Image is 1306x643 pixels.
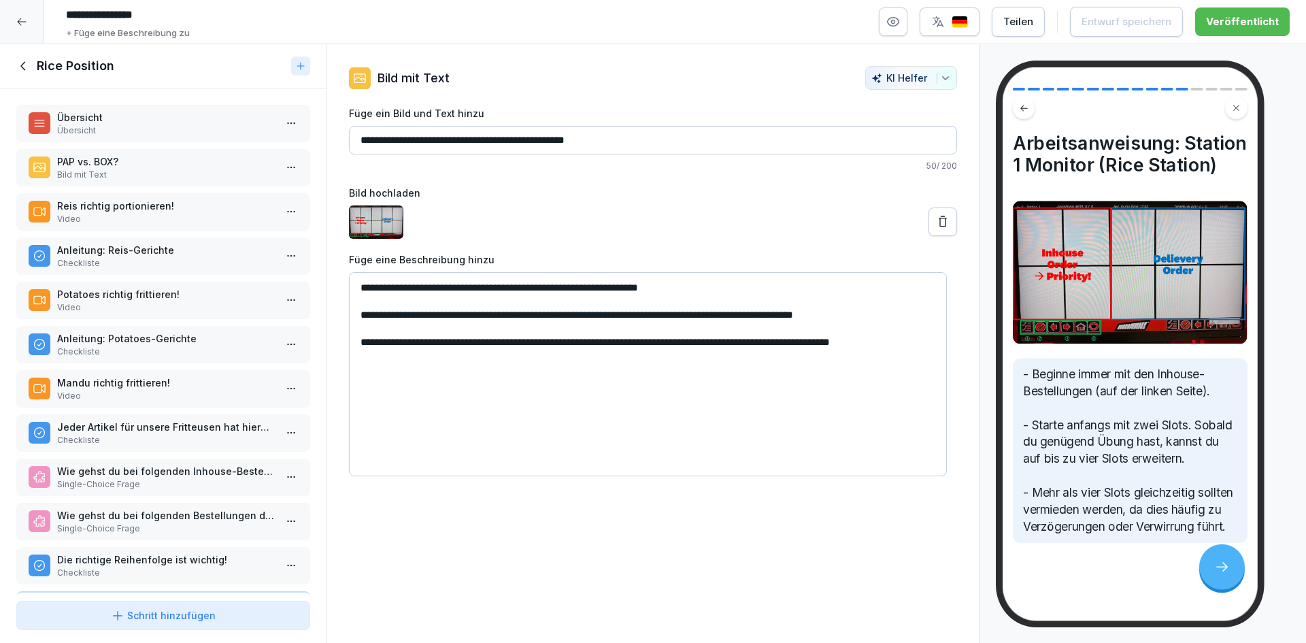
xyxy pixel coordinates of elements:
[16,105,310,142] div: ÜbersichtÜbersicht
[57,478,275,491] p: Single-Choice Frage
[1195,7,1290,36] button: Veröffentlicht
[1003,14,1033,29] div: Teilen
[57,390,275,402] p: Video
[865,66,957,90] button: KI Helfer
[57,287,275,301] p: Potatoes richtig frittieren!
[1023,366,1237,535] p: - Beginne immer mit den Inhouse-Bestellungen (auf der linken Seite). - Starte anfangs mit zwei Sl...
[57,301,275,314] p: Video
[349,186,957,200] label: Bild hochladen
[1206,14,1279,29] div: Veröffentlicht
[57,464,275,478] p: Wie gehst du bei folgenden Inhouse-Bestellungen der Reihenfolge nach vor? [B] – [CBPG]
[57,567,275,579] p: Checkliste
[1013,201,1248,344] img: Bild und Text Vorschau
[57,508,275,523] p: Wie gehst du bei folgenden Bestellungen der Reihenfolge nach vor? [BP:BOX] – [B:PAP]
[871,72,951,84] div: KI Helfer
[57,154,275,169] p: PAP vs. BOX?
[111,608,216,623] div: Schritt hinzufügen
[57,110,275,125] p: Übersicht
[37,58,114,74] h1: Rice Position
[16,503,310,540] div: Wie gehst du bei folgenden Bestellungen der Reihenfolge nach vor? [BP:BOX] – [B:PAP]Single-Choice...
[349,106,957,120] label: Füge ein Bild und Text hinzu
[349,160,957,172] p: 50 / 200
[349,205,403,239] img: cv1ris68xlzpmla2nwuhj23l.png
[57,213,275,225] p: Video
[57,199,275,213] p: Reis richtig portionieren!
[66,27,190,40] p: + Füge eine Beschreibung zu
[378,69,450,87] p: Bild mit Text
[16,459,310,496] div: Wie gehst du bei folgenden Inhouse-Bestellungen der Reihenfolge nach vor? [B] – [CBPG]Single-Choi...
[57,257,275,269] p: Checkliste
[57,331,275,346] p: Anleitung: Potatoes-Gerichte
[952,16,968,29] img: de.svg
[57,376,275,390] p: Mandu richtig frittieren!
[16,547,310,584] div: Die richtige Reihenfolge ist wichtig!Checkliste
[57,125,275,137] p: Übersicht
[16,282,310,319] div: Potatoes richtig frittieren!Video
[16,193,310,231] div: Reis richtig portionieren!Video
[16,149,310,186] div: PAP vs. BOX?Bild mit Text
[57,346,275,358] p: Checkliste
[16,414,310,452] div: Jeder Artikel für unsere Fritteusen hat hierbei seine eigene Frittierzeit!Checkliste
[16,237,310,275] div: Anleitung: Reis-GerichteCheckliste
[57,523,275,535] p: Single-Choice Frage
[57,553,275,567] p: Die richtige Reihenfolge ist wichtig!
[57,434,275,446] p: Checkliste
[16,601,310,630] button: Schritt hinzufügen
[992,7,1045,37] button: Teilen
[1070,7,1183,37] button: Entwurf speichern
[57,420,275,434] p: Jeder Artikel für unsere Fritteusen hat hierbei seine eigene Frittierzeit!
[16,326,310,363] div: Anleitung: Potatoes-GerichteCheckliste
[349,252,957,267] label: Füge eine Beschreibung hinzu
[16,370,310,408] div: Mandu richtig frittieren!Video
[57,169,275,181] p: Bild mit Text
[57,243,275,257] p: Anleitung: Reis-Gerichte
[1082,14,1171,29] div: Entwurf speichern
[1013,132,1248,176] h4: Arbeitsanweisung: Station 1 Monitor (Rice Station)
